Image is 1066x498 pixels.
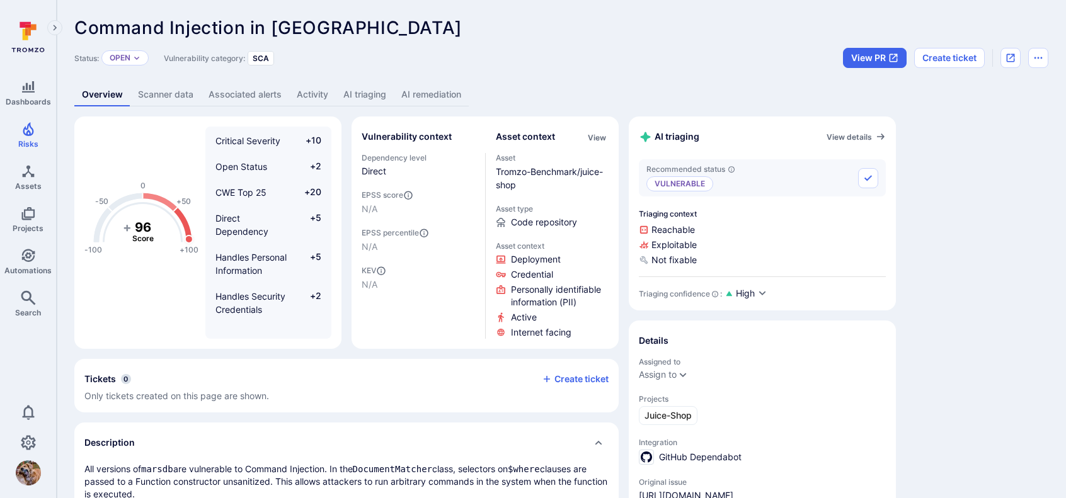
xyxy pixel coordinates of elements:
button: Assign to [639,370,677,380]
text: 0 [140,181,146,190]
span: Open Status [215,161,267,172]
section: tickets card [74,359,619,412]
button: Expand dropdown [133,54,140,62]
span: Critical Severity [215,135,280,146]
a: AI triaging [336,83,394,106]
a: View details [827,132,886,142]
span: Projects [639,394,886,404]
h2: Tickets [84,373,116,385]
span: Triaging context [639,209,886,218]
div: SCA [248,51,274,65]
span: +2 [297,160,321,173]
div: Vulnerability tabs [74,83,1048,106]
button: View [585,133,609,142]
tspan: 96 [135,219,151,234]
span: Exploitable [639,239,886,251]
div: Click to view all asset context details [585,130,609,144]
a: Juice-Shop [639,406,697,425]
text: -50 [95,196,108,206]
text: Score [132,234,154,243]
span: Click to view evidence [511,311,537,324]
span: Direct Dependency [215,213,268,237]
span: Asset context [496,241,609,251]
button: Options menu [1028,48,1048,68]
span: +5 [297,251,321,277]
g: The vulnerability score is based on the parameters defined in the settings [118,219,168,243]
div: Collapse [74,359,619,412]
p: Vulnerable [646,176,713,191]
span: Search [15,308,41,317]
a: Overview [74,83,130,106]
span: Click to view evidence [511,253,561,266]
a: Activity [289,83,336,106]
text: +50 [176,196,191,206]
span: Recommended status [646,164,735,174]
span: Code repository [511,216,577,229]
span: Assigned to [639,357,886,366]
span: CWE Top 25 [215,187,266,198]
code: DocumentMatcher [353,464,432,474]
span: KEV [362,266,475,276]
button: Expand dropdown [678,370,688,380]
span: +2 [297,329,321,342]
span: Handles Security Credentials [215,291,285,315]
span: Dependency level [362,153,475,162]
button: Open [110,53,130,63]
span: Click to view evidence [511,326,571,339]
text: +100 [180,245,198,254]
a: Scanner data [130,83,201,106]
span: GitHub Dependabot [659,451,742,463]
span: Reachable [639,224,886,236]
span: Click to view evidence [511,268,553,281]
span: +20 [297,186,321,199]
span: Dashboards [6,97,51,106]
img: 8659645 [16,460,41,485]
span: Active Utilization [215,330,284,341]
h2: Asset context [496,130,555,143]
i: Expand navigation menu [50,23,59,33]
span: Direct [362,165,475,178]
span: Command Injection in [GEOGRAPHIC_DATA] [74,17,462,38]
h2: Description [84,436,135,449]
span: Asset type [496,204,609,213]
div: Open original issue [1000,48,1021,68]
span: Integration [639,438,886,447]
svg: AI Triaging Agent self-evaluates the confidence behind recommended status based on the depth and ... [711,290,719,298]
span: Assets [15,181,42,191]
text: -100 [84,245,102,254]
svg: AI triaging agent's recommendation for vulnerability status [728,166,735,173]
h2: AI triaging [639,130,699,144]
span: 0 [121,374,131,384]
span: +10 [297,134,321,147]
span: N/A [362,278,475,291]
span: EPSS score [362,190,475,200]
span: Original issue [639,477,886,487]
span: Only tickets created on this page are shown. [84,390,269,401]
span: +2 [297,290,321,316]
span: Juice-Shop [645,409,692,422]
span: Status: [74,54,99,63]
span: Automations [4,266,52,275]
h2: Details [639,334,668,347]
div: Collapse description [74,422,619,463]
a: Associated alerts [201,83,289,106]
span: Handles Personal Information [215,252,287,276]
button: View PR [843,48,907,68]
span: Not fixable [639,254,886,266]
span: Click to view evidence [511,283,609,308]
button: High [736,287,767,300]
button: Create ticket [542,373,609,385]
a: AI remediation [394,83,469,106]
button: Create ticket [914,48,985,68]
span: +5 [297,212,321,238]
span: Risks [18,139,38,149]
code: $where [508,464,540,474]
span: Asset [496,153,609,162]
div: Triaging confidence : [639,289,722,298]
span: High [736,287,755,300]
span: EPSS percentile [362,228,475,238]
h2: Vulnerability context [362,130,452,143]
code: marsdb [141,464,173,474]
